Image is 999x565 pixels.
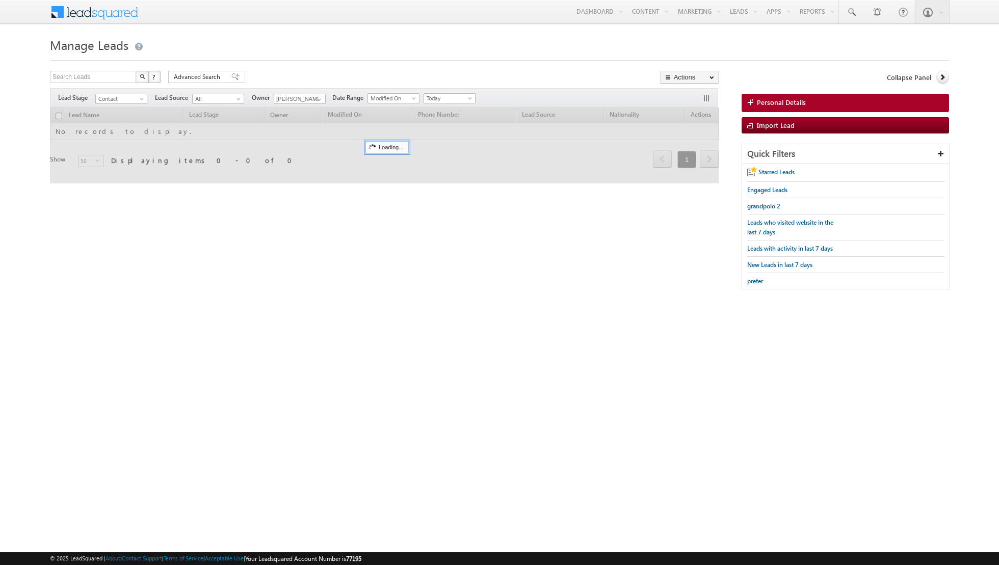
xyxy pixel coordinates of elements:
span: Starred Leads [758,168,795,176]
span: Leads with activity in last 7 days [747,245,833,252]
span: Owner [252,93,274,102]
span: 77195 [346,555,361,562]
a: Terms of Service [164,555,203,561]
span: Import Lead [757,121,795,129]
a: Personal Details [742,94,949,112]
span: All [193,94,241,103]
div: Quick Filters [742,144,950,164]
img: Search [140,74,145,79]
a: Contact [95,94,147,104]
a: Today [424,93,476,103]
input: Type to Search [274,94,326,104]
span: Manage Leads [50,37,128,53]
a: All [192,94,244,104]
span: Personal Details [757,98,806,107]
button: Actions [660,71,719,84]
span: Collapse Panel [887,73,931,82]
div: Loading... [365,141,409,153]
span: Lead Stage [58,93,95,102]
span: ? [152,72,157,81]
span: Contact [96,94,144,103]
span: Advanced Search [174,72,223,82]
span: grandpolo 2 [747,202,780,210]
span: © 2025 LeadSquared | | | | | [50,554,361,563]
span: Leads who visited website in the last 7 days [747,219,833,236]
a: Show All Items [312,94,325,104]
span: Engaged Leads [747,186,787,194]
span: Lead Source [155,93,192,102]
span: Today [424,94,472,103]
a: Modified On [367,93,419,103]
span: prefer [747,277,763,285]
span: Your Leadsquared Account Number is [245,555,361,562]
span: New Leads in last 7 days [747,261,812,268]
a: About [106,555,120,561]
a: Acceptable Use [205,555,244,561]
button: ? [148,71,161,83]
span: Date Range [332,93,367,102]
a: Contact Support [122,555,162,561]
span: Modified On [368,94,416,103]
